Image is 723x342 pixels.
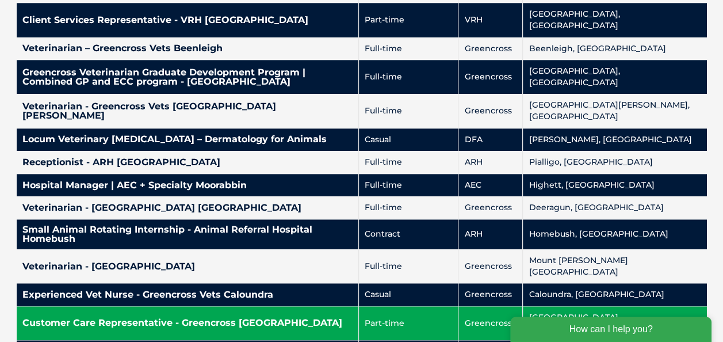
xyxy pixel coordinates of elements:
h4: Client Services Representative - VRH [GEOGRAPHIC_DATA] [22,16,353,25]
td: Caloundra, [GEOGRAPHIC_DATA] [523,283,707,306]
td: Full-time [359,37,458,60]
h4: Greencross Veterinarian Graduate Development Program | Combined GP and ECC program - [GEOGRAPHIC_... [22,68,353,86]
td: [GEOGRAPHIC_DATA], [GEOGRAPHIC_DATA] [523,60,707,94]
td: Greencross [458,306,523,340]
td: AEC [458,174,523,197]
td: Greencross [458,37,523,60]
td: Greencross [458,283,523,306]
td: Casual [359,283,458,306]
td: Full-time [359,174,458,197]
td: Greencross [458,94,523,128]
td: VRH [458,3,523,37]
td: Part-time [359,306,458,340]
td: Greencross [458,196,523,219]
h4: Small Animal Rotating Internship - Animal Referral Hospital Homebush [22,225,353,244]
td: Full-time [359,94,458,128]
h4: Veterinarian - Greencross Vets [GEOGRAPHIC_DATA][PERSON_NAME] [22,102,353,120]
h4: Locum Veterinary [MEDICAL_DATA] – Dermatology for Animals [22,135,353,144]
td: [GEOGRAPHIC_DATA][PERSON_NAME], [GEOGRAPHIC_DATA] [523,94,707,128]
td: [GEOGRAPHIC_DATA], [GEOGRAPHIC_DATA] [523,306,707,340]
td: Greencross [458,60,523,94]
td: [GEOGRAPHIC_DATA], [GEOGRAPHIC_DATA] [523,3,707,37]
h4: Veterinarian - [GEOGRAPHIC_DATA] [GEOGRAPHIC_DATA] [22,203,353,212]
h4: Experienced Vet Nurse - Greencross Vets Caloundra [22,290,353,299]
td: Homebush, [GEOGRAPHIC_DATA] [523,219,707,249]
td: DFA [458,128,523,151]
td: Mount [PERSON_NAME][GEOGRAPHIC_DATA] [523,249,707,283]
td: Deeragun, [GEOGRAPHIC_DATA] [523,196,707,219]
td: Full-time [359,249,458,283]
h4: Receptionist - ARH [GEOGRAPHIC_DATA] [22,158,353,167]
td: Pialligo, [GEOGRAPHIC_DATA] [523,151,707,174]
h4: Veterinarian - [GEOGRAPHIC_DATA] [22,262,353,271]
td: Greencross [458,249,523,283]
td: Casual [359,128,458,151]
td: Full-time [359,196,458,219]
td: Full-time [359,60,458,94]
h4: Customer Care Representative - Greencross [GEOGRAPHIC_DATA] [22,318,353,328]
td: Highett, [GEOGRAPHIC_DATA] [523,174,707,197]
td: Contract [359,219,458,249]
h4: Veterinarian – Greencross Vets Beenleigh [22,44,353,53]
td: [PERSON_NAME], [GEOGRAPHIC_DATA] [523,128,707,151]
td: Beenleigh, [GEOGRAPHIC_DATA] [523,37,707,60]
div: How can I help you? [7,7,208,32]
td: ARH [458,219,523,249]
td: ARH [458,151,523,174]
td: Part-time [359,3,458,37]
td: Full-time [359,151,458,174]
h4: Hospital Manager | AEC + Specialty Moorabbin [22,181,353,190]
